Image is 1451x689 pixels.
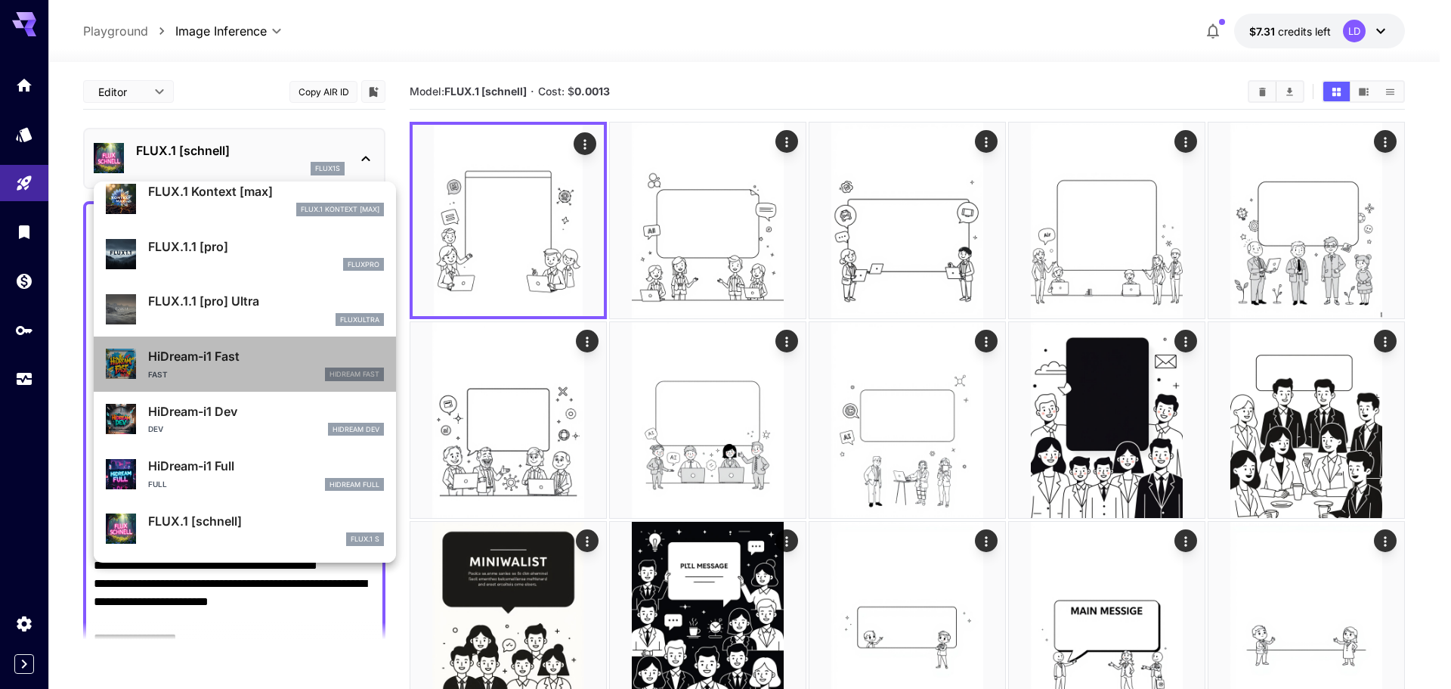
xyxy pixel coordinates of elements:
[148,182,384,200] p: FLUX.1 Kontext [max]
[148,402,384,421] p: HiDream-i1 Dev
[106,231,384,278] div: FLUX.1.1 [pro]fluxpro
[148,479,167,490] p: Full
[106,341,384,387] div: HiDream-i1 FastFastHiDream Fast
[148,292,384,310] p: FLUX.1.1 [pro] Ultra
[106,396,384,442] div: HiDream-i1 DevDevHiDream Dev
[148,347,384,365] p: HiDream-i1 Fast
[148,369,168,380] p: Fast
[301,204,379,215] p: FLUX.1 Kontext [max]
[148,512,384,530] p: FLUX.1 [schnell]
[148,424,163,435] p: Dev
[329,369,379,380] p: HiDream Fast
[148,237,384,256] p: FLUX.1.1 [pro]
[106,176,384,222] div: FLUX.1 Kontext [max]FLUX.1 Kontext [max]
[106,451,384,497] div: HiDream-i1 FullFullHiDream Full
[333,424,379,435] p: HiDream Dev
[351,534,379,545] p: FLUX.1 S
[340,315,379,325] p: fluxultra
[106,286,384,332] div: FLUX.1.1 [pro] Ultrafluxultra
[329,480,379,490] p: HiDream Full
[348,259,379,270] p: fluxpro
[148,457,384,475] p: HiDream-i1 Full
[106,506,384,552] div: FLUX.1 [schnell]FLUX.1 S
